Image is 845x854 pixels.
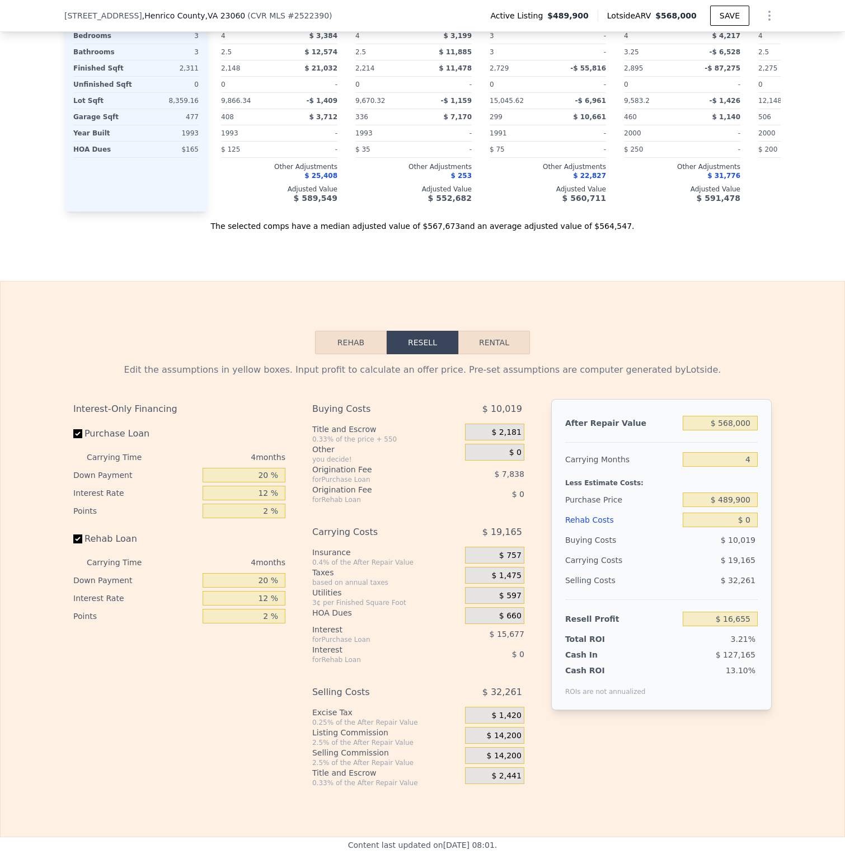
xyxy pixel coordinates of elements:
div: Garage Sqft [73,109,134,125]
input: Purchase Loan [73,429,82,438]
span: $ 7,170 [444,113,472,121]
div: 2000 [624,125,680,141]
span: $ 32,261 [482,682,522,702]
div: 1993 [138,125,199,141]
span: 0 [624,81,628,88]
div: Down Payment [73,571,198,589]
span: $ 253 [450,172,472,180]
div: 3 [490,44,546,60]
span: $ 11,478 [439,64,472,72]
div: 0 [138,77,199,92]
button: Rental [458,331,530,354]
div: 0.25% of the After Repair Value [312,718,461,727]
span: -$ 6,961 [575,97,606,105]
div: Listing Commission [312,727,461,738]
span: 0 [355,81,360,88]
div: HOA Dues [312,607,461,618]
span: $ 21,032 [304,64,337,72]
span: $ 200 [758,146,777,153]
div: Finished Sqft [73,60,134,76]
span: , VA 23060 [205,11,246,20]
div: Other [312,444,461,455]
span: 4 [758,32,763,40]
div: Adjusted Value [624,185,740,194]
span: $ 1,140 [712,113,740,121]
div: - [281,142,337,157]
div: 4 months [164,553,285,571]
div: Adjusted Value [355,185,472,194]
span: $ 32,261 [721,576,755,585]
button: SAVE [710,6,749,26]
span: $489,900 [547,10,589,21]
span: 2,148 [221,64,240,72]
span: $ 10,019 [721,536,755,545]
span: 13.10% [726,666,755,675]
div: 2.5 [221,44,277,60]
span: $ 660 [499,611,522,621]
div: Taxes [312,567,461,578]
div: - [416,77,472,92]
div: Selling Commission [312,747,461,758]
div: based on annual taxes [312,578,461,587]
span: -$ 1,159 [441,97,472,105]
span: 9,670.32 [355,97,385,105]
span: 506 [758,113,771,121]
div: Points [73,607,198,625]
div: 4 months [164,448,285,466]
span: $ 10,019 [482,399,522,419]
div: Title and Escrow [312,424,461,435]
div: - [550,44,606,60]
div: 1993 [355,125,411,141]
div: Buying Costs [312,399,437,419]
span: $ 2,181 [491,428,521,438]
span: $ 22,827 [573,172,606,180]
div: 477 [138,109,199,125]
div: - [550,28,606,44]
div: Total ROI [565,634,635,645]
div: Carrying Months [565,449,678,470]
span: 3.21% [731,635,755,644]
label: Purchase Loan [73,424,198,444]
div: - [550,142,606,157]
div: 8,359.16 [138,93,199,109]
span: $ 3,384 [309,32,337,40]
div: Utilities [312,587,461,598]
div: Origination Fee [312,464,437,475]
span: $ 7,838 [494,470,524,478]
span: 9,866.34 [221,97,251,105]
div: 0.33% of the price + 550 [312,435,461,444]
div: $165 [138,142,199,157]
span: 4 [624,32,628,40]
span: $ 1,420 [491,711,521,721]
span: $ 125 [221,146,240,153]
span: 408 [221,113,234,121]
span: $ 0 [509,448,522,458]
div: Less Estimate Costs: [565,470,758,490]
div: Other Adjustments [355,162,472,171]
span: -$ 55,816 [570,64,606,72]
span: $ 25,408 [304,172,337,180]
div: Lot Sqft [73,93,134,109]
span: $ 15,677 [490,630,524,639]
span: $ 0 [512,490,524,499]
div: 1993 [221,125,277,141]
div: - [684,125,740,141]
span: 2,729 [490,64,509,72]
div: Purchase Price [565,490,678,510]
span: $568,000 [655,11,697,20]
span: $ 0 [512,650,524,659]
div: 3 [138,28,199,44]
div: ROIs are not annualized [565,676,646,696]
div: Carrying Time [87,448,159,466]
div: for Purchase Loan [312,635,437,644]
div: Carrying Time [87,553,159,571]
span: $ 75 [490,146,505,153]
div: 2.5 [355,44,411,60]
div: Rehab Costs [565,510,678,530]
span: $ 19,165 [482,522,522,542]
span: $ 597 [499,591,522,601]
div: HOA Dues [73,142,134,157]
div: Resell Profit [565,609,678,629]
span: Lotside ARV [607,10,655,21]
div: - [684,142,740,157]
